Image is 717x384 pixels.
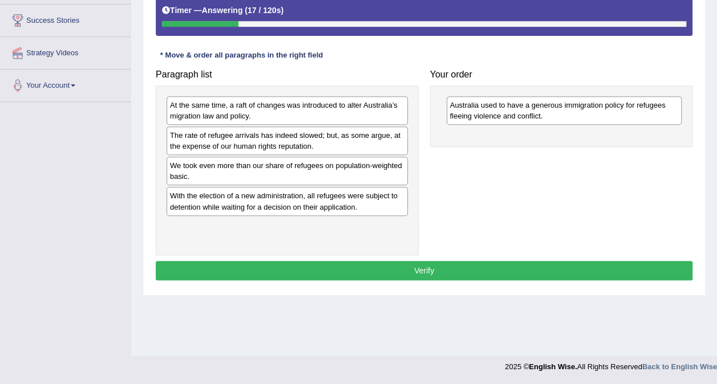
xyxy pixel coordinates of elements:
div: * Move & order all paragraphs in the right field [156,50,327,61]
a: Strategy Videos [1,37,131,66]
div: At the same time, a raft of changes was introduced to alter Australia’s migration law and policy. [167,96,408,125]
div: 2025 © All Rights Reserved [505,356,717,372]
button: Verify [156,261,692,280]
a: Success Stories [1,5,131,33]
b: 17 / 120s [248,6,281,15]
a: Your Account [1,70,131,98]
strong: English Wise. [529,362,577,371]
b: ) [281,6,283,15]
div: The rate of refugee arrivals has indeed slowed; but, as some argue, at the expense of our human r... [167,126,408,155]
a: Back to English Wise [642,362,717,371]
b: ( [245,6,248,15]
b: Answering [202,6,243,15]
div: With the election of a new administration, all refugees were subject to detention while waiting f... [167,187,408,215]
h4: Your order [430,70,693,80]
h4: Paragraph list [156,70,419,80]
div: We took even more than our share of refugees on population-weighted basic. [167,157,408,185]
div: Australia used to have a generous immigration policy for refugees fleeing violence and conflict. [447,96,682,125]
h5: Timer — [162,6,283,15]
